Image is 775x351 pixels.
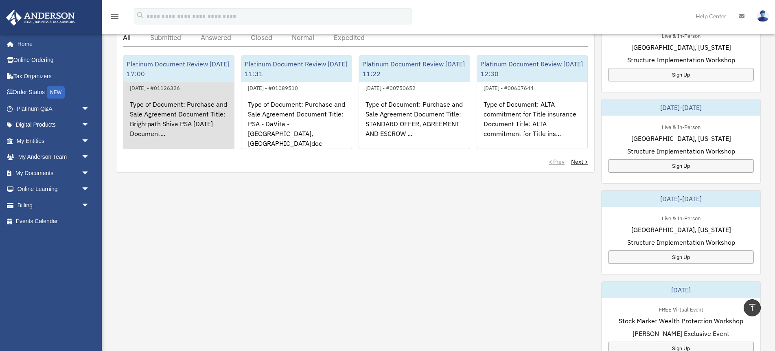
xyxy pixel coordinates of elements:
[477,83,540,92] div: [DATE] - #00607644
[241,55,352,149] a: Platinum Document Review [DATE] 11:31[DATE] - #01089510Type of Document: Purchase and Sale Agreem...
[359,93,470,156] div: Type of Document: Purchase and Sale Agreement Document Title: STANDARD OFFER, AGREEMENT AND ESCRO...
[602,282,760,298] div: [DATE]
[757,10,769,22] img: User Pic
[6,52,102,68] a: Online Ordering
[6,181,102,197] a: Online Learningarrow_drop_down
[602,99,760,116] div: [DATE]-[DATE]
[110,11,120,21] i: menu
[747,303,757,312] i: vertical_align_top
[201,33,231,42] div: Answered
[6,84,102,101] a: Order StatusNEW
[359,56,470,82] div: Platinum Document Review [DATE] 11:22
[150,33,181,42] div: Submitted
[123,93,234,156] div: Type of Document: Purchase and Sale Agreement Document Title: Brightpath Shiva PSA [DATE] Documen...
[241,83,304,92] div: [DATE] - #01089510
[655,31,707,39] div: Live & In-Person
[81,117,98,134] span: arrow_drop_down
[627,55,735,65] span: Structure Implementation Workshop
[6,165,102,181] a: My Documentsarrow_drop_down
[4,10,77,26] img: Anderson Advisors Platinum Portal
[655,213,707,222] div: Live & In-Person
[631,225,731,235] span: [GEOGRAPHIC_DATA], [US_STATE]
[571,158,588,166] a: Next >
[241,56,352,82] div: Platinum Document Review [DATE] 11:31
[123,83,186,92] div: [DATE] - #01126326
[627,237,735,247] span: Structure Implementation Workshop
[6,68,102,84] a: Tax Organizers
[81,101,98,117] span: arrow_drop_down
[652,305,710,313] div: FREE Virtual Event
[6,197,102,213] a: Billingarrow_drop_down
[6,149,102,165] a: My Anderson Teamarrow_drop_down
[627,146,735,156] span: Structure Implementation Workshop
[477,93,588,156] div: Type of Document: ALTA commitment for Title insurance Document Title: ALTA commitment for Title i...
[81,181,98,198] span: arrow_drop_down
[608,250,754,264] a: Sign Up
[619,316,743,326] span: Stock Market Wealth Protection Workshop
[81,165,98,182] span: arrow_drop_down
[241,93,352,156] div: Type of Document: Purchase and Sale Agreement Document Title: PSA - DaVita - [GEOGRAPHIC_DATA], [...
[123,56,234,82] div: Platinum Document Review [DATE] 17:00
[292,33,314,42] div: Normal
[6,36,98,52] a: Home
[359,55,470,149] a: Platinum Document Review [DATE] 11:22[DATE] - #00750652Type of Document: Purchase and Sale Agreem...
[6,101,102,117] a: Platinum Q&Aarrow_drop_down
[136,11,145,20] i: search
[477,56,588,82] div: Platinum Document Review [DATE] 12:30
[110,14,120,21] a: menu
[359,83,422,92] div: [DATE] - #00750652
[81,133,98,149] span: arrow_drop_down
[334,33,365,42] div: Expedited
[47,86,65,99] div: NEW
[655,122,707,131] div: Live & In-Person
[123,33,131,42] div: All
[602,191,760,207] div: [DATE]-[DATE]
[251,33,272,42] div: Closed
[631,134,731,143] span: [GEOGRAPHIC_DATA], [US_STATE]
[631,42,731,52] span: [GEOGRAPHIC_DATA], [US_STATE]
[477,55,588,149] a: Platinum Document Review [DATE] 12:30[DATE] - #00607644Type of Document: ALTA commitment for Titl...
[608,159,754,173] a: Sign Up
[6,117,102,133] a: Digital Productsarrow_drop_down
[6,133,102,149] a: My Entitiesarrow_drop_down
[81,149,98,166] span: arrow_drop_down
[123,55,234,149] a: Platinum Document Review [DATE] 17:00[DATE] - #01126326Type of Document: Purchase and Sale Agreem...
[633,329,729,338] span: [PERSON_NAME] Exclusive Event
[6,213,102,230] a: Events Calendar
[744,299,761,316] a: vertical_align_top
[608,68,754,81] a: Sign Up
[81,197,98,214] span: arrow_drop_down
